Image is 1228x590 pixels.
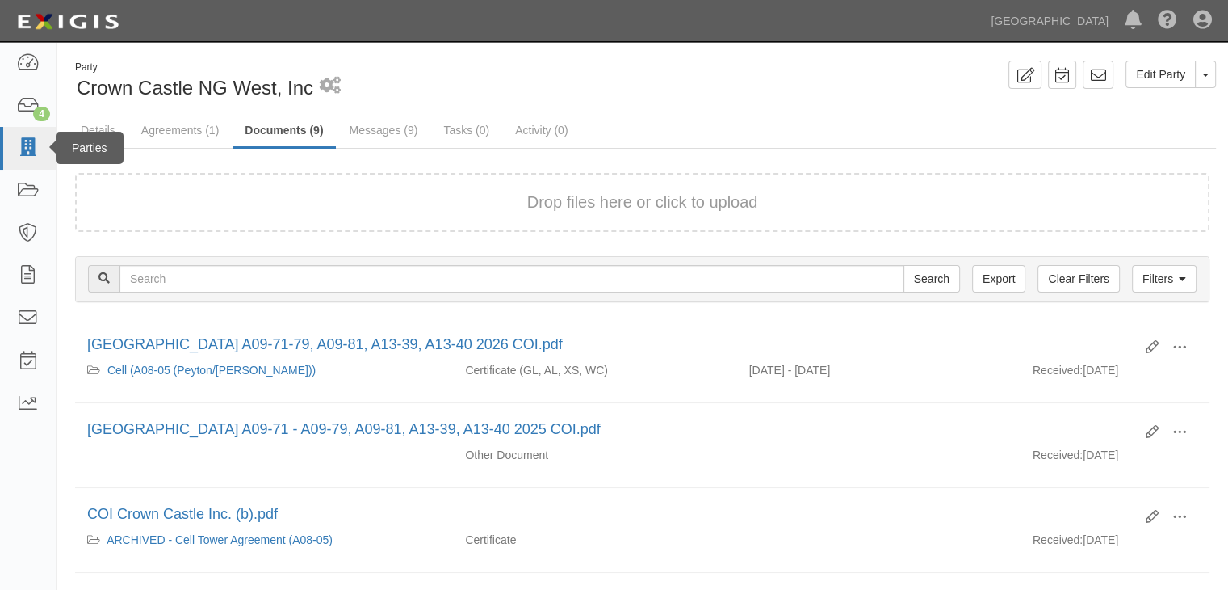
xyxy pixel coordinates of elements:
input: Search [903,265,960,293]
div: Cell (A08-05 (Peyton/Beverly Glen)) [87,362,441,378]
a: [GEOGRAPHIC_DATA] A09-71-79, A09-81, A13-39, A13-40 2026 COI.pdf [87,336,563,352]
div: Certificate [453,532,736,548]
div: [DATE] [1021,362,1209,386]
div: Effective 04/01/2025 - Expiration 04/01/2026 [737,362,1021,378]
i: 2 scheduled workflows [320,78,341,95]
div: Other Document [453,447,736,463]
img: logo-5460c22ac91f19d4615b14bd174203de0afe785f0fc80cf4dbbc73dc1793850b.png [12,7,124,36]
div: Crown Castle A09-71-79, A09-81, A13-39, A13-40 2026 COI.pdf [87,335,1134,356]
p: Received: [1033,532,1083,548]
div: [DATE] [1021,532,1209,556]
div: Party [75,61,313,74]
a: Documents (9) [233,114,335,149]
a: Tasks (0) [431,114,501,146]
a: COI Crown Castle Inc. (b).pdf [87,506,278,522]
input: Search [119,265,904,293]
i: Help Center - Complianz [1158,11,1177,31]
div: General Liability Auto Liability Excess/Umbrella Liability Workers Compensation/Employers Liability [453,362,736,378]
a: Activity (0) [503,114,580,146]
button: Drop files here or click to upload [527,191,758,214]
p: Received: [1033,362,1083,378]
div: Effective - Expiration [737,532,1021,533]
a: Details [69,114,128,146]
div: Crown Castle A09-71 - A09-79, A09-81, A13-39, A13-40 2025 COI.pdf [87,419,1134,440]
div: 4 [33,107,50,121]
a: [GEOGRAPHIC_DATA] [983,5,1117,37]
a: Export [972,265,1025,293]
div: Crown Castle NG West, Inc [69,61,631,102]
a: Edit Party [1125,61,1196,88]
a: Agreements (1) [129,114,231,146]
a: [GEOGRAPHIC_DATA] A09-71 - A09-79, A09-81, A13-39, A13-40 2025 COI.pdf [87,421,601,437]
span: Crown Castle NG West, Inc [77,77,313,99]
div: [DATE] [1021,447,1209,471]
div: COI Crown Castle Inc. (b).pdf [87,504,1134,525]
p: Received: [1033,447,1083,463]
a: Messages (9) [337,114,430,146]
div: Parties [56,132,124,164]
a: Cell (A08-05 (Peyton/[PERSON_NAME])) [107,364,316,377]
div: ARCHIVED - Cell Tower Agreement (A08-05) [87,532,441,548]
a: Clear Filters [1037,265,1119,293]
a: Filters [1132,265,1197,293]
a: ARCHIVED - Cell Tower Agreement (A08-05) [107,533,333,546]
